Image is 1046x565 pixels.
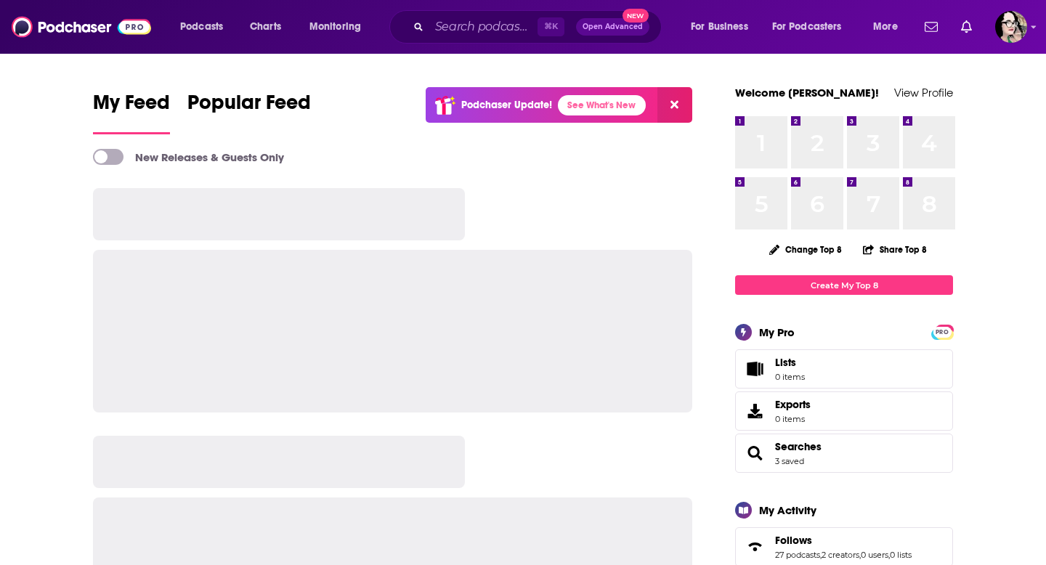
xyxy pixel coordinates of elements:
[93,90,170,123] span: My Feed
[761,240,851,259] button: Change Top 8
[775,534,812,547] span: Follows
[775,414,811,424] span: 0 items
[735,391,953,431] a: Exports
[93,149,284,165] a: New Releases & Guests Only
[888,550,890,560] span: ,
[775,398,811,411] span: Exports
[955,15,978,39] a: Show notifications dropdown
[740,443,769,463] a: Searches
[93,90,170,134] a: My Feed
[187,90,311,123] span: Popular Feed
[170,15,242,38] button: open menu
[890,550,912,560] a: 0 lists
[763,15,863,38] button: open menu
[933,326,951,337] a: PRO
[894,86,953,99] a: View Profile
[583,23,643,31] span: Open Advanced
[740,537,769,557] a: Follows
[759,325,795,339] div: My Pro
[775,534,912,547] a: Follows
[403,10,676,44] div: Search podcasts, credits, & more...
[691,17,748,37] span: For Business
[775,456,804,466] a: 3 saved
[919,15,944,39] a: Show notifications dropdown
[12,13,151,41] img: Podchaser - Follow, Share and Rate Podcasts
[250,17,281,37] span: Charts
[735,434,953,473] span: Searches
[576,18,649,36] button: Open AdvancedNew
[820,550,822,560] span: ,
[309,17,361,37] span: Monitoring
[772,17,842,37] span: For Podcasters
[429,15,538,38] input: Search podcasts, credits, & more...
[862,235,928,264] button: Share Top 8
[735,275,953,295] a: Create My Top 8
[538,17,564,36] span: ⌘ K
[735,349,953,389] a: Lists
[861,550,888,560] a: 0 users
[180,17,223,37] span: Podcasts
[299,15,380,38] button: open menu
[558,95,646,115] a: See What's New
[740,401,769,421] span: Exports
[995,11,1027,43] span: Logged in as kdaneman
[873,17,898,37] span: More
[775,550,820,560] a: 27 podcasts
[759,503,816,517] div: My Activity
[863,15,916,38] button: open menu
[740,359,769,379] span: Lists
[822,550,859,560] a: 2 creators
[240,15,290,38] a: Charts
[995,11,1027,43] button: Show profile menu
[775,372,805,382] span: 0 items
[775,356,796,369] span: Lists
[933,327,951,338] span: PRO
[735,86,879,99] a: Welcome [PERSON_NAME]!
[775,440,822,453] a: Searches
[681,15,766,38] button: open menu
[187,90,311,134] a: Popular Feed
[775,356,805,369] span: Lists
[859,550,861,560] span: ,
[623,9,649,23] span: New
[461,99,552,111] p: Podchaser Update!
[995,11,1027,43] img: User Profile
